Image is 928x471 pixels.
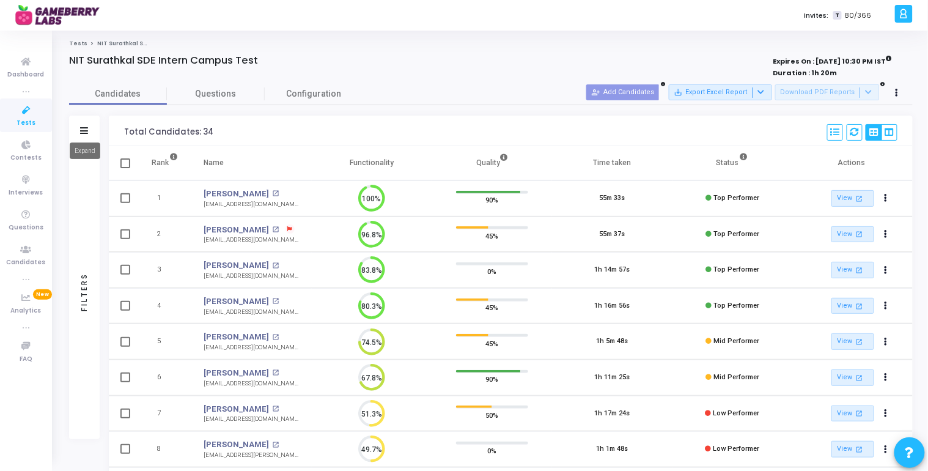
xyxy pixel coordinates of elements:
mat-icon: open_in_new [273,406,279,412]
a: View [831,298,874,314]
a: View [831,369,874,386]
span: Tests [17,118,35,128]
button: Download PDF Reports [775,84,879,100]
span: T [833,11,841,20]
div: Total Candidates: 34 [124,127,213,137]
a: View [831,406,874,422]
span: Low Performer [713,409,760,417]
div: Filters [79,225,90,360]
mat-icon: open_in_new [273,442,279,448]
span: Configuration [286,87,341,100]
span: Contests [10,153,42,163]
mat-icon: open_in_new [854,444,864,454]
div: [EMAIL_ADDRESS][DOMAIN_NAME] [204,272,300,281]
div: Name [204,156,224,169]
div: 55m 33s [600,193,625,204]
button: Actions [877,226,894,243]
a: View [831,262,874,278]
button: Actions [877,441,894,458]
label: Invites: [804,10,828,21]
a: [PERSON_NAME] [204,259,269,272]
div: Expand [70,143,100,159]
span: Top Performer [713,302,759,310]
th: Actions [792,146,913,180]
mat-icon: open_in_new [854,265,864,275]
mat-icon: open_in_new [273,262,279,269]
img: logo [15,3,107,28]
a: View [831,333,874,350]
span: 80/366 [844,10,871,21]
a: [PERSON_NAME] [204,367,269,379]
mat-icon: open_in_new [273,190,279,197]
span: Top Performer [713,194,759,202]
mat-icon: open_in_new [273,298,279,305]
div: 55m 37s [600,229,625,240]
td: 7 [139,396,191,432]
td: 1 [139,180,191,217]
a: View [831,190,874,207]
nav: breadcrumb [69,40,913,48]
a: [PERSON_NAME] [204,403,269,415]
td: 5 [139,324,191,360]
mat-icon: open_in_new [273,334,279,341]
div: 1h 17m 24s [595,409,630,419]
span: Questions [9,223,43,233]
button: Export Excel Report [669,84,772,100]
span: 45% [486,337,499,349]
a: [PERSON_NAME] [204,188,269,200]
mat-icon: open_in_new [854,408,864,418]
button: Add Candidates [586,84,659,100]
div: 1h 14m 57s [595,265,630,275]
div: Time taken [594,156,632,169]
a: [PERSON_NAME] [204,439,269,451]
div: View Options [866,124,897,141]
div: [EMAIL_ADDRESS][DOMAIN_NAME] [204,379,300,388]
div: 1h 11m 25s [595,373,630,383]
span: 0% [488,445,497,457]
td: 2 [139,217,191,253]
span: Candidates [69,87,167,100]
span: 50% [486,409,499,421]
span: Interviews [9,188,43,198]
span: 90% [486,373,499,385]
button: Actions [877,297,894,314]
a: Tests [69,40,87,47]
button: Actions [877,369,894,387]
mat-icon: open_in_new [854,336,864,347]
td: 3 [139,252,191,288]
div: [EMAIL_ADDRESS][PERSON_NAME][DOMAIN_NAME] [204,451,300,460]
span: 0% [488,265,497,278]
strong: Expires On : [DATE] 10:30 PM IST [773,53,893,67]
a: View [831,441,874,458]
mat-icon: save_alt [674,88,682,97]
th: Quality [432,146,553,180]
span: Dashboard [8,70,45,80]
div: [EMAIL_ADDRESS][DOMAIN_NAME] [204,343,300,352]
div: 1h 5m 48s [597,336,628,347]
h4: NIT Surathkal SDE Intern Campus Test [69,54,258,67]
strong: Duration : 1h 20m [773,68,838,78]
span: NIT Surathkal SDE Intern Campus Test [97,40,213,47]
span: 45% [486,302,499,314]
mat-icon: open_in_new [273,226,279,233]
span: 90% [486,194,499,206]
span: Analytics [11,306,42,316]
mat-icon: open_in_new [854,301,864,311]
span: FAQ [20,354,32,365]
mat-icon: open_in_new [273,369,279,376]
th: Rank [139,146,191,180]
span: Mid Performer [713,337,759,345]
th: Status [672,146,793,180]
span: Top Performer [713,230,759,238]
a: [PERSON_NAME] [204,224,269,236]
button: Actions [877,262,894,279]
a: [PERSON_NAME] [204,331,269,343]
mat-icon: open_in_new [854,373,864,383]
div: [EMAIL_ADDRESS][DOMAIN_NAME] [204,200,300,209]
span: Questions [167,87,265,100]
span: 45% [486,229,499,242]
a: View [831,226,874,243]
td: 8 [139,431,191,467]
th: Functionality [312,146,432,180]
div: 1h 1m 48s [597,444,628,454]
